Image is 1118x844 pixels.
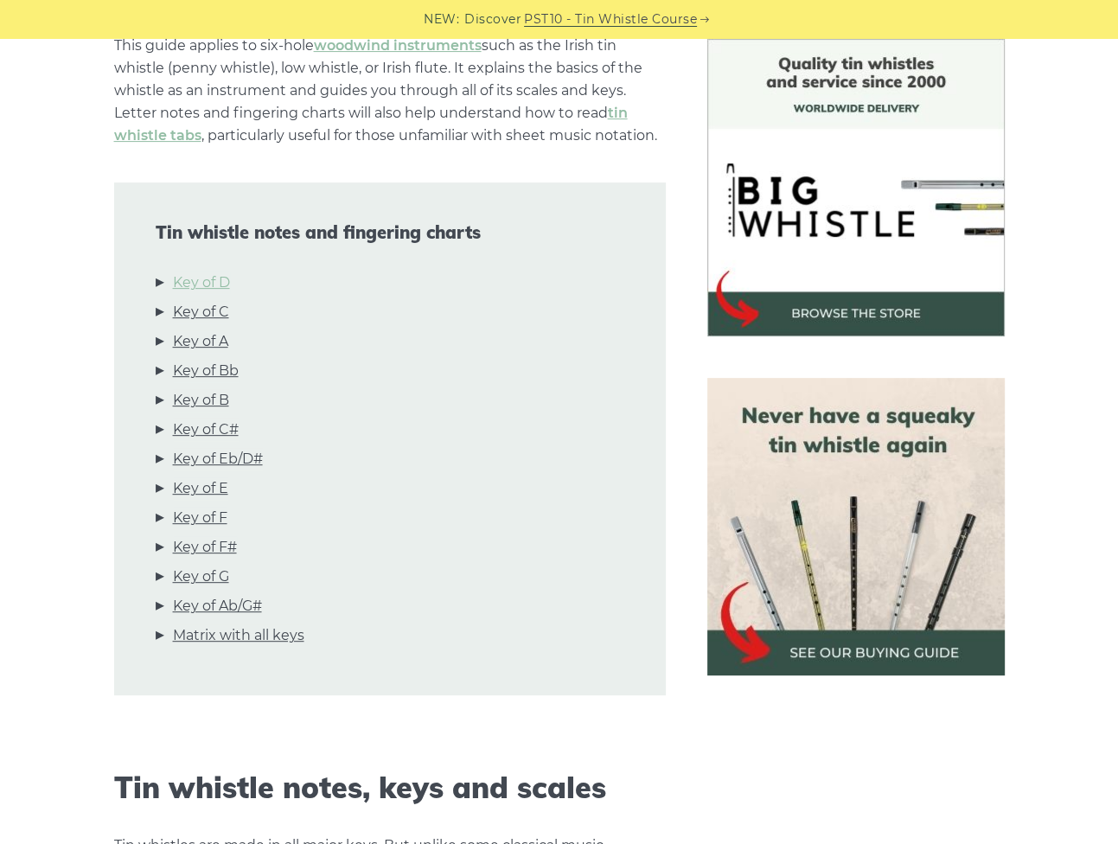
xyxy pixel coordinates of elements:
[173,389,229,412] a: Key of B
[173,330,228,353] a: Key of A
[464,10,521,29] span: Discover
[173,272,230,294] a: Key of D
[707,39,1005,336] img: BigWhistle Tin Whistle Store
[156,222,624,243] span: Tin whistle notes and fingering charts
[524,10,697,29] a: PST10 - Tin Whistle Course
[173,360,239,382] a: Key of Bb
[173,477,228,500] a: Key of E
[173,448,263,470] a: Key of Eb/D#
[173,536,237,559] a: Key of F#
[173,566,229,588] a: Key of G
[424,10,459,29] span: NEW:
[707,378,1005,675] img: tin whistle buying guide
[173,419,239,441] a: Key of C#
[173,595,262,617] a: Key of Ab/G#
[173,301,229,323] a: Key of C
[173,507,227,529] a: Key of F
[314,37,482,54] a: woodwind instruments
[173,624,304,647] a: Matrix with all keys
[114,770,666,806] h2: Tin whistle notes, keys and scales
[114,35,666,147] p: This guide applies to six-hole such as the Irish tin whistle (penny whistle), low whistle, or Iri...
